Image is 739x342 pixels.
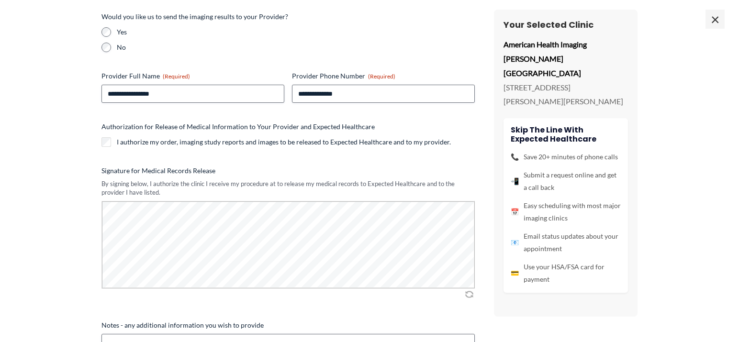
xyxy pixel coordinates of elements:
span: 📧 [511,236,519,249]
li: Email status updates about your appointment [511,230,621,255]
span: 📅 [511,206,519,218]
label: Provider Full Name [101,71,284,81]
li: Easy scheduling with most major imaging clinics [511,199,621,224]
label: Notes - any additional information you wish to provide [101,320,475,330]
label: Provider Phone Number [292,71,475,81]
label: No [117,43,475,52]
span: 📞 [511,151,519,163]
span: 📲 [511,175,519,188]
label: I authorize my order, imaging study reports and images to be released to Expected Healthcare and ... [117,137,451,147]
li: Use your HSA/FSA card for payment [511,261,621,286]
li: Save 20+ minutes of phone calls [511,151,621,163]
label: Signature for Medical Records Release [101,166,475,176]
h3: Your Selected Clinic [504,19,628,30]
span: 💳 [511,267,519,279]
span: × [705,10,725,29]
h4: Skip the line with Expected Healthcare [511,125,621,143]
span: (Required) [163,73,190,80]
img: Clear Signature [463,289,475,299]
span: (Required) [368,73,395,80]
label: Yes [117,27,475,37]
div: By signing below, I authorize the clinic I receive my procedure at to release my medical records ... [101,179,475,197]
p: American Health Imaging [PERSON_NAME][GEOGRAPHIC_DATA] [504,37,628,80]
legend: Would you like us to send the imaging results to your Provider? [101,12,288,22]
legend: Authorization for Release of Medical Information to Your Provider and Expected Healthcare [101,122,375,132]
li: Submit a request online and get a call back [511,169,621,194]
p: [STREET_ADDRESS][PERSON_NAME][PERSON_NAME] [504,80,628,109]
